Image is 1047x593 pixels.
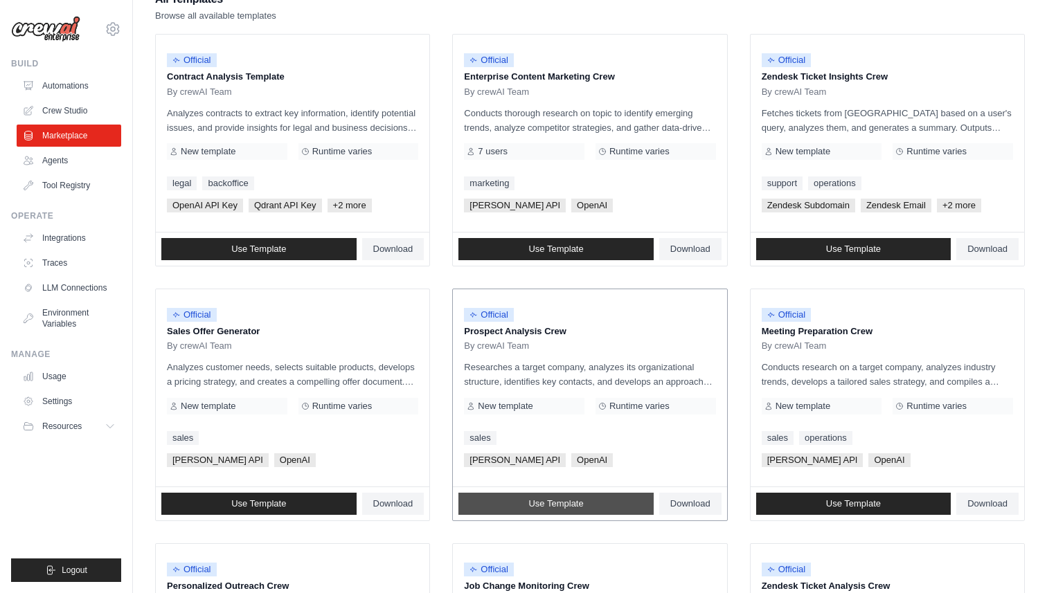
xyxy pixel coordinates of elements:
[312,146,373,157] span: Runtime varies
[17,149,121,172] a: Agents
[464,53,514,67] span: Official
[17,390,121,412] a: Settings
[167,86,232,98] span: By crewAI Team
[328,199,372,212] span: +2 more
[756,238,951,260] a: Use Template
[167,199,243,212] span: OpenAI API Key
[826,498,881,509] span: Use Template
[464,579,715,593] p: Job Change Monitoring Crew
[155,9,276,23] p: Browse all available templates
[762,431,794,445] a: sales
[17,174,121,197] a: Tool Registry
[906,401,967,412] span: Runtime varies
[62,565,87,576] span: Logout
[167,360,418,389] p: Analyzes customer needs, selects suitable products, develops a pricing strategy, and creates a co...
[776,146,830,157] span: New template
[202,176,253,190] a: backoffice
[762,579,1013,593] p: Zendesk Ticket Analysis Crew
[762,70,1013,84] p: Zendesk Ticket Insights Crew
[956,238,1019,260] a: Download
[464,106,715,135] p: Conducts thorough research on topic to identify emerging trends, analyze competitor strategies, a...
[762,360,1013,389] p: Conducts research on a target company, analyzes industry trends, develops a tailored sales strate...
[659,238,722,260] a: Download
[799,431,852,445] a: operations
[17,365,121,387] a: Usage
[756,493,951,515] a: Use Template
[464,199,566,212] span: [PERSON_NAME] API
[167,308,217,322] span: Official
[762,453,863,467] span: [PERSON_NAME] API
[571,199,613,212] span: OpenAI
[373,498,413,509] span: Download
[231,498,286,509] span: Use Template
[937,199,981,212] span: +2 more
[609,401,670,412] span: Runtime varies
[17,252,121,274] a: Traces
[464,360,715,389] p: Researches a target company, analyzes its organizational structure, identifies key contacts, and ...
[458,238,654,260] a: Use Template
[362,493,424,515] a: Download
[167,70,418,84] p: Contract Analysis Template
[762,176,803,190] a: support
[167,431,199,445] a: sales
[17,100,121,122] a: Crew Studio
[861,199,931,212] span: Zendesk Email
[808,176,861,190] a: operations
[762,308,812,322] span: Official
[464,563,514,576] span: Official
[181,401,235,412] span: New template
[167,340,232,352] span: By crewAI Team
[458,493,654,515] a: Use Template
[762,325,1013,338] p: Meeting Preparation Crew
[11,58,121,69] div: Build
[17,302,121,335] a: Environment Variables
[42,421,82,432] span: Resources
[762,199,855,212] span: Zendesk Subdomain
[17,277,121,299] a: LLM Connections
[659,493,722,515] a: Download
[167,176,197,190] a: legal
[11,349,121,360] div: Manage
[464,453,566,467] span: [PERSON_NAME] API
[762,106,1013,135] p: Fetches tickets from [GEOGRAPHIC_DATA] based on a user's query, analyzes them, and generates a su...
[478,401,533,412] span: New template
[464,325,715,338] p: Prospect Analysis Crew
[478,146,508,157] span: 7 users
[11,558,121,582] button: Logout
[868,453,910,467] span: OpenAI
[464,308,514,322] span: Official
[826,244,881,255] span: Use Template
[274,453,316,467] span: OpenAI
[362,238,424,260] a: Download
[161,238,357,260] a: Use Template
[167,325,418,338] p: Sales Offer Generator
[762,340,827,352] span: By crewAI Team
[967,498,1008,509] span: Download
[609,146,670,157] span: Runtime varies
[967,244,1008,255] span: Download
[528,244,583,255] span: Use Template
[312,401,373,412] span: Runtime varies
[776,401,830,412] span: New template
[17,125,121,147] a: Marketplace
[17,415,121,437] button: Resources
[373,244,413,255] span: Download
[181,146,235,157] span: New template
[167,579,418,593] p: Personalized Outreach Crew
[249,199,322,212] span: Qdrant API Key
[11,16,80,42] img: Logo
[167,563,217,576] span: Official
[167,53,217,67] span: Official
[17,75,121,97] a: Automations
[161,493,357,515] a: Use Template
[464,70,715,84] p: Enterprise Content Marketing Crew
[464,340,529,352] span: By crewAI Team
[762,53,812,67] span: Official
[762,86,827,98] span: By crewAI Team
[528,498,583,509] span: Use Template
[464,86,529,98] span: By crewAI Team
[231,244,286,255] span: Use Template
[670,244,710,255] span: Download
[11,210,121,221] div: Operate
[167,453,269,467] span: [PERSON_NAME] API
